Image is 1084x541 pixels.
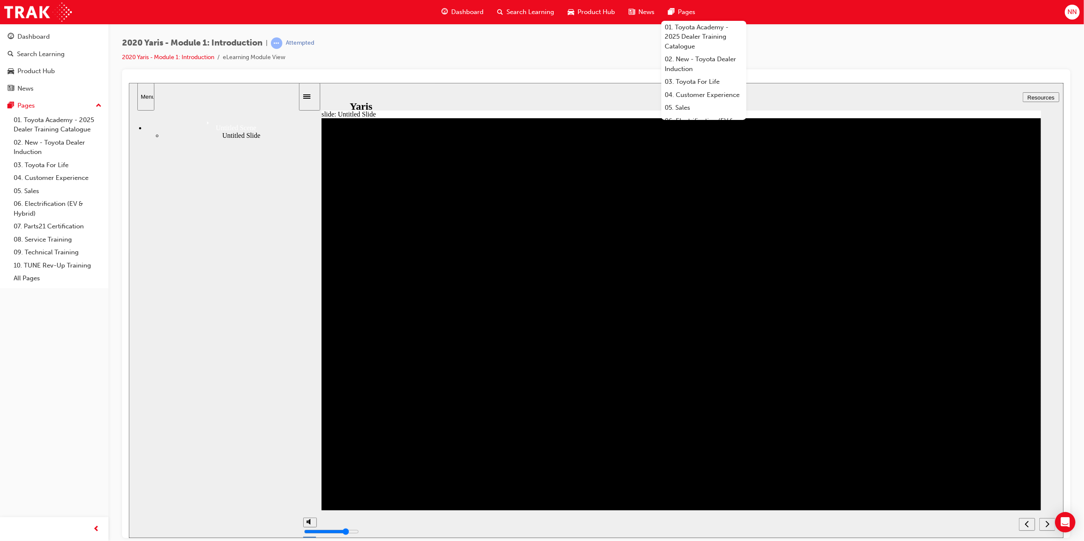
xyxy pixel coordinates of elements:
[17,32,50,42] div: Dashboard
[17,34,170,49] div: Untitled Scene
[10,197,105,220] a: 06. Electrification (EV & Hybrid)
[1065,5,1080,20] button: NN
[17,49,65,59] div: Search Learning
[34,49,170,57] div: Untitled Slide
[890,435,906,448] button: previous
[629,7,635,17] span: news-icon
[638,7,654,17] span: News
[10,159,105,172] a: 03. Toyota For Life
[3,27,105,98] button: DashboardSearch LearningProduct HubNews
[8,68,14,75] span: car-icon
[17,66,55,76] div: Product Hub
[286,39,314,47] div: Attempted
[8,51,14,58] span: search-icon
[10,136,105,159] a: 02. New - Toyota Dealer Induction
[10,233,105,246] a: 08. Service Training
[3,63,105,79] a: Product Hub
[10,185,105,198] a: 05. Sales
[8,85,14,93] span: news-icon
[96,100,102,111] span: up-icon
[17,101,35,111] div: Pages
[3,98,105,114] button: Pages
[10,246,105,259] a: 09. Technical Training
[890,427,926,455] nav: slide navigation
[561,3,622,21] a: car-iconProduct Hub
[910,435,927,448] button: next
[668,7,674,17] span: pages-icon
[3,29,105,45] a: Dashboard
[661,75,746,88] a: 03. Toyota For Life
[266,38,267,48] span: |
[94,524,100,535] span: prev-icon
[10,259,105,272] a: 10. TUNE Rev-Up Training
[568,7,574,17] span: car-icon
[175,445,230,452] input: volume
[451,7,484,17] span: Dashboard
[3,81,105,97] a: News
[490,3,561,21] a: search-iconSearch Learning
[435,3,490,21] a: guage-iconDashboard
[661,101,746,114] a: 05. Sales
[3,46,105,62] a: Search Learning
[4,3,72,22] img: Trak
[899,11,926,18] span: Resources
[678,7,695,17] span: Pages
[8,33,14,41] span: guage-icon
[174,435,188,444] button: volume
[661,114,746,137] a: 06. Electrification (EV & Hybrid)
[661,88,746,102] a: 04. Customer Experience
[1067,7,1077,17] span: NN
[622,3,661,21] a: news-iconNews
[506,7,554,17] span: Search Learning
[661,53,746,75] a: 02. New - Toyota Dealer Induction
[122,54,214,61] a: 2020 Yaris - Module 1: Introduction
[10,114,105,136] a: 01. Toyota Academy - 2025 Dealer Training Catalogue
[223,53,285,63] li: eLearning Module View
[1055,512,1075,532] div: Open Intercom Messenger
[12,11,22,17] div: Menu
[894,9,930,19] button: Resources
[174,427,187,455] div: misc controls
[17,84,34,94] div: News
[122,38,262,48] span: 2020 Yaris - Module 1: Introduction
[10,220,105,233] a: 07. Parts21 Certification
[8,102,14,110] span: pages-icon
[661,3,702,21] a: pages-iconPages
[441,7,448,17] span: guage-icon
[497,7,503,17] span: search-icon
[271,37,282,49] span: learningRecordVerb_ATTEMPT-icon
[10,171,105,185] a: 04. Customer Experience
[578,7,615,17] span: Product Hub
[10,272,105,285] a: All Pages
[661,21,746,53] a: 01. Toyota Academy - 2025 Dealer Training Catalogue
